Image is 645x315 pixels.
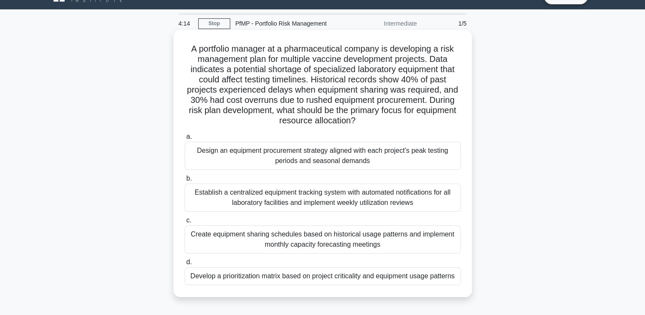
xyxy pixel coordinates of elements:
[186,216,191,224] span: c.
[230,15,347,32] div: PfMP - Portfolio Risk Management
[198,18,230,29] a: Stop
[185,225,461,254] div: Create equipment sharing schedules based on historical usage patterns and implement monthly capac...
[186,175,192,182] span: b.
[185,142,461,170] div: Design an equipment procurement strategy aligned with each project's peak testing periods and sea...
[347,15,422,32] div: Intermediate
[185,184,461,212] div: Establish a centralized equipment tracking system with automated notifications for all laboratory...
[186,258,192,265] span: d.
[184,44,462,126] h5: A portfolio manager at a pharmaceutical company is developing a risk management plan for multiple...
[174,15,198,32] div: 4:14
[185,267,461,285] div: Develop a prioritization matrix based on project criticality and equipment usage patterns
[186,133,192,140] span: a.
[422,15,472,32] div: 1/5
